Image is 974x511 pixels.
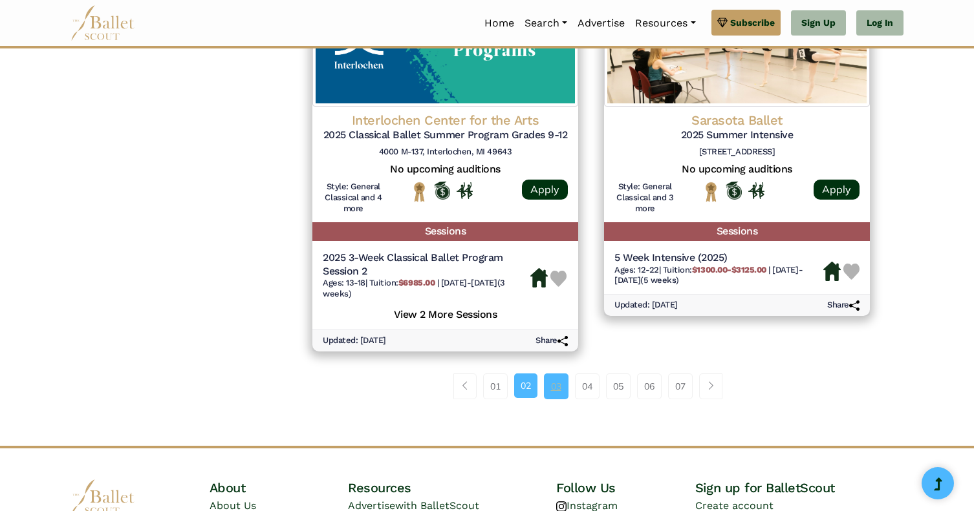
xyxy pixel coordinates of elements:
a: Advertise [572,10,630,37]
a: 03 [544,373,568,399]
a: Subscribe [711,10,781,36]
b: $1300.00-$3125.00 [692,265,766,275]
h6: Share [827,300,860,311]
a: Home [479,10,519,37]
a: 02 [514,373,537,398]
img: In Person [748,182,764,199]
span: Ages: 12-22 [614,265,659,275]
h4: Sarasota Ballet [614,112,860,129]
img: Heart [843,264,860,280]
img: National [703,182,719,202]
span: [DATE]-[DATE] (5 weeks) [614,265,803,286]
a: Apply [814,180,860,200]
a: 05 [606,373,631,399]
h6: Style: General Classical and 4 more [323,182,384,214]
h5: 2025 Summer Intensive [614,129,860,142]
img: National [411,182,427,202]
img: In Person [457,182,473,199]
a: Apply [522,180,568,200]
h6: Updated: [DATE] [323,335,386,346]
a: Sign Up [791,10,846,36]
h5: 5 Week Intensive (2025) [614,251,823,265]
img: Housing Available [530,268,548,287]
h6: Share [536,335,568,346]
a: 06 [637,373,662,399]
h5: No upcoming auditions [323,163,568,176]
span: Tuition: [369,278,437,287]
h4: Sign up for BalletScout [695,479,904,496]
h4: Resources [348,479,556,496]
span: Ages: 13-18 [323,278,365,287]
h6: | | [614,265,823,287]
a: 01 [483,373,508,399]
h5: 2025 3-Week Classical Ballet Program Session 2 [323,251,530,278]
h6: 4000 M-137, Interlochen, MI 49643 [323,147,568,158]
h6: Updated: [DATE] [614,300,678,311]
img: Housing Available [823,262,841,281]
img: gem.svg [717,16,728,30]
a: 04 [575,373,600,399]
h6: Style: General Classical and 3 more [614,182,676,214]
a: Search [519,10,572,37]
h4: Follow Us [556,479,695,496]
a: 07 [668,373,693,399]
h5: View 2 More Sessions [323,305,568,322]
h5: 2025 Classical Ballet Summer Program Grades 9-12 [323,129,568,142]
a: Log In [856,10,904,36]
span: Subscribe [730,16,775,30]
span: [DATE]-[DATE] (3 weeks) [323,278,505,298]
nav: Page navigation example [453,373,730,399]
h5: Sessions [604,222,870,241]
img: Offers Scholarship [434,182,450,200]
b: $6985.00 [398,278,435,287]
span: Tuition: [663,265,769,275]
h4: About [210,479,349,496]
img: Heart [550,271,567,287]
h5: No upcoming auditions [614,163,860,176]
img: Offers Scholarship [726,182,742,200]
a: Resources [630,10,700,37]
h6: | | [323,278,530,300]
h5: Sessions [312,222,578,241]
h6: [STREET_ADDRESS] [614,147,860,158]
h4: Interlochen Center for the Arts [323,112,568,129]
